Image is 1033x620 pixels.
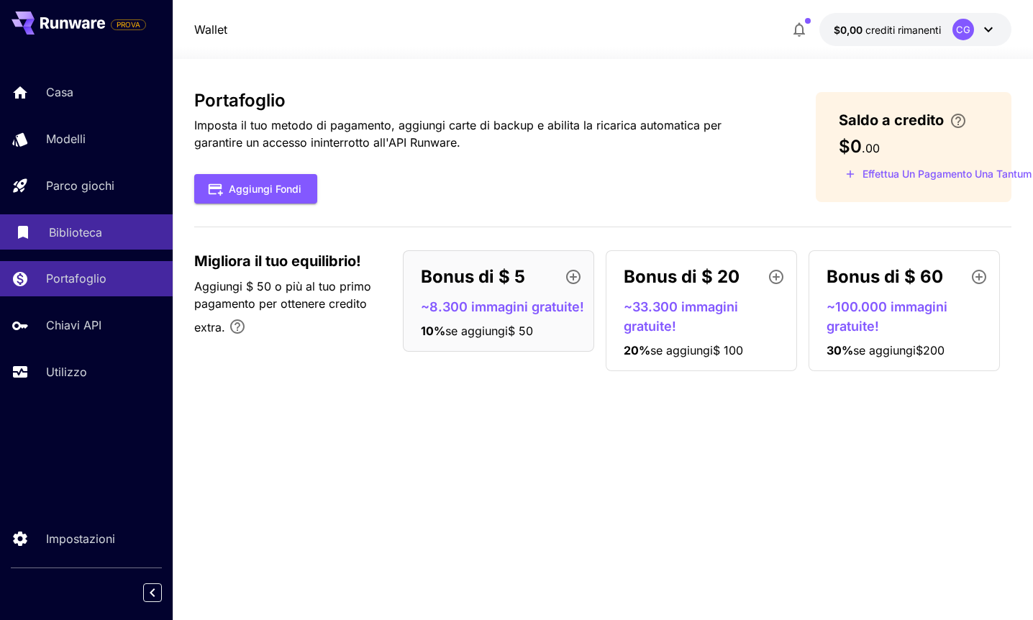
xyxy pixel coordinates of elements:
[650,343,713,357] font: se aggiungi
[49,225,102,240] font: Biblioteca
[944,112,973,129] button: Inserisci i dati della tua carta e scegli un importo di ricarica automatica per evitare interruzi...
[46,318,101,332] font: Chiavi API
[421,266,525,287] font: Bonus di $ 5
[194,174,317,204] button: Aggiungi fondi
[624,343,639,357] font: 20
[46,365,87,379] font: Utilizzo
[46,532,115,546] font: Impostazioni
[194,252,361,270] font: Migliora il tuo equilibrio!
[46,271,106,286] font: Portafoglio
[143,583,162,602] button: Comprimi la barra laterale
[713,343,743,357] font: $ 100
[624,299,738,334] font: ~33.300 immagini gratuite!
[46,85,73,99] font: Casa
[194,90,286,111] font: Portafoglio
[819,13,1011,46] button: $0,00CG
[111,16,146,33] span: Aggiungi la tua carta di pagamento per abilitare tutte le funzionalità della piattaforma.
[863,168,1032,180] font: Effettua un pagamento una tantum
[865,141,880,155] font: 00
[117,20,140,29] font: PROVA
[827,266,943,287] font: Bonus di $ 60
[46,132,86,146] font: Modelli
[916,343,945,357] font: $200
[421,299,584,314] font: ~8.300 immagini gratuite!
[508,324,533,338] font: $ 50
[834,24,863,36] font: $0,00
[46,178,114,193] font: Parco giochi
[624,266,740,287] font: Bonus di $ 20
[839,111,944,129] font: Saldo a credito
[194,21,227,38] nav: briciole di pane
[865,24,941,36] font: crediti rimanenti
[223,312,252,341] button: Il bonus si applica solo al primo pagamento, fino al 30% sui primi 1.000 $.
[827,343,842,357] font: 30
[827,299,947,334] font: ~100.000 immagini gratuite!
[639,343,650,357] font: %
[229,183,301,195] font: Aggiungi fondi
[154,580,173,606] div: Comprimi la barra laterale
[445,324,508,338] font: se aggiungi
[842,343,853,357] font: %
[194,21,227,38] a: Wallet
[194,279,371,334] font: Aggiungi $ 50 o più al tuo primo pagamento per ottenere credito extra.
[421,324,434,338] font: 10
[434,324,445,338] font: %
[834,22,941,37] div: $0,00
[839,136,862,157] font: $0
[194,118,722,150] font: Imposta il tuo metodo di pagamento, aggiungi carte di backup e abilita la ricarica automatica per...
[956,24,970,35] font: CG
[853,343,916,357] font: se aggiungi
[862,141,865,155] font: .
